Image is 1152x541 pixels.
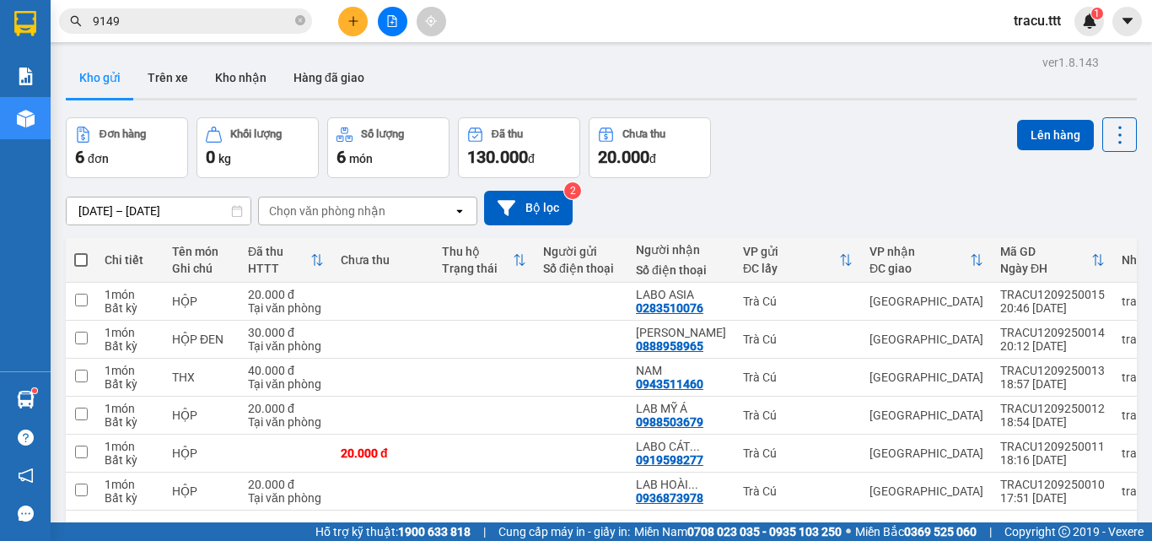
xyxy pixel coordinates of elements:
div: 0936873978 [636,491,703,505]
th: Toggle SortBy [992,238,1113,283]
div: Chưa thu [341,253,425,267]
span: 20.000 [598,147,649,167]
div: HỘP [172,295,231,308]
span: 0 [206,147,215,167]
div: Ngày ĐH [1000,262,1091,275]
svg: open [453,204,466,218]
div: 18:57 [DATE] [1000,377,1105,391]
span: Cung cấp máy in - giấy in: [498,522,630,541]
th: Toggle SortBy [433,238,535,283]
div: Trà Cú [743,333,853,346]
div: 20:46 [DATE] [1000,301,1105,315]
div: 1 món [105,288,155,301]
span: aim [425,15,437,27]
div: 20:12 [DATE] [1000,339,1105,353]
div: NAM [636,364,726,377]
div: Tại văn phòng [248,377,324,391]
span: close-circle [295,15,305,25]
button: Đơn hàng6đơn [66,117,188,178]
div: Mã GD [1000,245,1091,258]
span: 130.000 [467,147,528,167]
button: Khối lượng0kg [196,117,319,178]
div: LÊ PHỤNG [636,326,726,339]
span: message [18,506,34,522]
div: Bất kỳ [105,491,155,505]
div: Trà Cú [743,295,853,308]
span: kg [218,152,231,165]
span: file-add [386,15,398,27]
img: icon-new-feature [1082,14,1097,29]
div: 0888958965 [636,339,703,353]
button: plus [338,7,368,36]
div: HỘP [172,408,231,422]
div: Khối lượng [230,128,282,140]
div: ĐC giao [869,262,970,275]
div: 0919598277 [636,453,703,467]
button: caret-down [1112,7,1142,36]
div: Người gửi [543,245,619,258]
div: [GEOGRAPHIC_DATA] [869,371,983,384]
span: Hỗ trợ kỹ thuật: [315,522,471,541]
div: Trà Cú [743,371,853,384]
span: plus [347,15,359,27]
div: 40.000 đ [248,364,324,377]
div: 0988503679 [636,415,703,429]
div: Chọn văn phòng nhận [269,203,385,219]
div: Bất kỳ [105,339,155,353]
th: Toggle SortBy [735,238,861,283]
span: caret-down [1120,14,1135,29]
div: Trạng thái [442,262,513,275]
div: [GEOGRAPHIC_DATA] [869,484,983,498]
div: Bất kỳ [105,377,155,391]
div: TRACU1209250011 [1000,440,1105,453]
span: Miền Bắc [855,522,977,541]
div: HTTT [248,262,310,275]
span: 6 [336,147,346,167]
div: HỘP ĐEN [172,333,231,346]
div: LABO CÁT TƯỜNG [636,440,726,453]
strong: 1900 633 818 [398,525,471,538]
button: Hàng đã giao [280,57,378,98]
div: [GEOGRAPHIC_DATA] [869,408,983,422]
div: Chi tiết [105,253,155,267]
div: 17:51 [DATE] [1000,491,1105,505]
span: | [989,522,992,541]
div: Tên món [172,245,231,258]
span: question-circle [18,430,34,446]
div: Tại văn phòng [248,301,324,315]
sup: 1 [32,388,37,393]
div: HỘP [172,484,231,498]
button: aim [417,7,446,36]
button: Kho nhận [202,57,280,98]
div: LAB HOÀI ANH [636,478,726,491]
button: Trên xe [134,57,202,98]
div: Bất kỳ [105,415,155,429]
sup: 2 [564,182,581,199]
div: Thu hộ [442,245,513,258]
button: Bộ lọc [484,191,573,225]
div: LAB MỸ Á [636,402,726,415]
div: 20.000 đ [248,478,324,491]
div: Trà Cú [743,484,853,498]
div: Người nhận [636,243,726,257]
div: 1 món [105,478,155,491]
span: đơn [88,152,109,165]
div: LABO ASIA [636,288,726,301]
div: [GEOGRAPHIC_DATA] [869,333,983,346]
span: tracu.ttt [1000,10,1074,31]
div: Đã thu [248,245,310,258]
img: logo-vxr [14,11,36,36]
div: Trà Cú [743,446,853,460]
div: 0283510076 [636,301,703,315]
div: TRACU1209250014 [1000,326,1105,339]
input: Tìm tên, số ĐT hoặc mã đơn [93,12,292,30]
div: VP nhận [869,245,970,258]
div: 20.000 đ [248,402,324,415]
span: notification [18,468,34,484]
img: warehouse-icon [17,391,35,408]
div: Đã thu [492,128,523,140]
button: Số lượng6món [327,117,449,178]
button: Lên hàng [1017,120,1094,150]
img: warehouse-icon [17,110,35,127]
th: Toggle SortBy [240,238,332,283]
